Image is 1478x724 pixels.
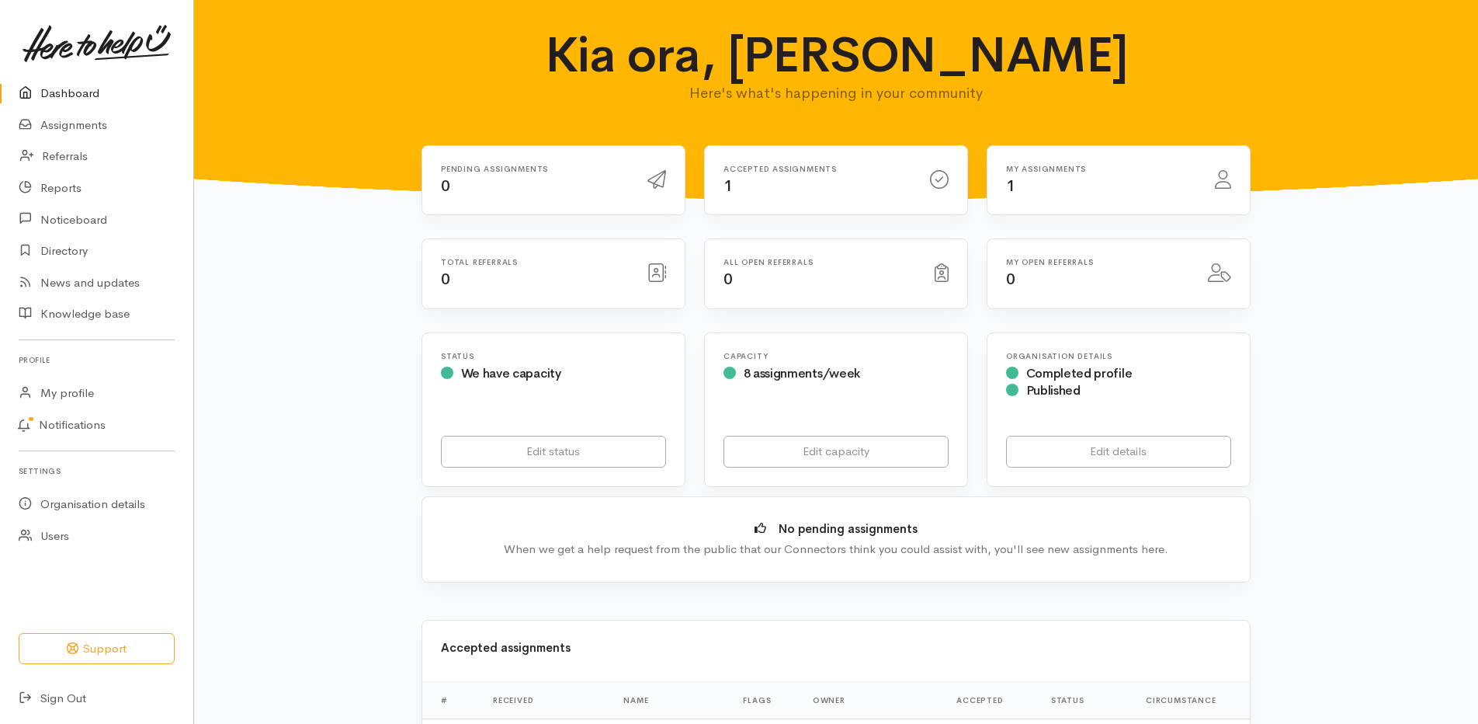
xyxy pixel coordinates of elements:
[441,270,450,289] span: 0
[19,461,175,482] h6: Settings
[461,365,561,381] span: We have capacity
[1026,365,1133,381] span: Completed profile
[944,682,1039,719] th: Accepted
[723,165,911,173] h6: Accepted assignments
[1039,682,1133,719] th: Status
[723,258,916,266] h6: All open referrals
[1133,682,1250,719] th: Circumstance
[1006,270,1015,289] span: 0
[779,521,918,536] b: No pending assignments
[611,682,730,719] th: Name
[481,682,611,719] th: Received
[723,436,949,468] a: Edit capacity
[19,350,175,371] h6: Profile
[723,176,733,196] span: 1
[1006,165,1196,173] h6: My assignments
[1006,436,1231,468] a: Edit details
[441,176,450,196] span: 0
[1026,382,1081,399] span: Published
[441,640,571,655] b: Accepted assignments
[800,682,945,719] th: Owner
[534,82,1139,104] p: Here's what's happening in your community
[744,365,860,381] span: 8 assignments/week
[723,270,733,289] span: 0
[446,541,1226,559] div: When we get a help request from the public that our Connectors think you could assist with, you'l...
[441,258,629,266] h6: Total referrals
[441,352,666,360] h6: Status
[723,352,949,360] h6: Capacity
[441,165,629,173] h6: Pending assignments
[441,436,666,468] a: Edit status
[730,682,800,719] th: Flags
[19,633,175,665] button: Support
[1006,176,1015,196] span: 1
[1006,258,1189,266] h6: My open referrals
[422,682,481,719] th: #
[1006,352,1231,360] h6: Organisation Details
[534,28,1139,82] h1: Kia ora, [PERSON_NAME]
